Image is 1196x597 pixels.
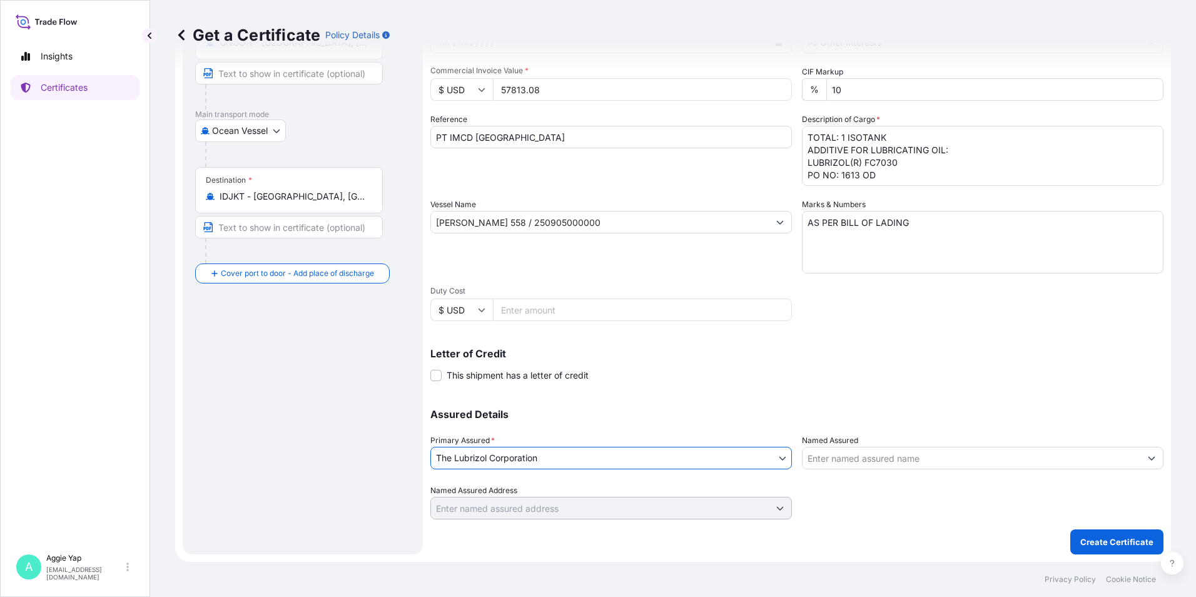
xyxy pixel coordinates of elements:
[212,125,268,137] span: Ocean Vessel
[430,198,476,211] label: Vessel Name
[802,198,866,211] label: Marks & Numbers
[431,211,769,233] input: Type to search vessel name or IMO
[430,286,792,296] span: Duty Cost
[493,298,792,321] input: Enter amount
[195,216,383,238] input: Text to appear on certificate
[325,29,380,41] p: Policy Details
[41,50,73,63] p: Insights
[769,211,791,233] button: Show suggestions
[1106,574,1156,584] a: Cookie Notice
[25,561,33,573] span: A
[1080,536,1153,548] p: Create Certificate
[430,126,792,148] input: Enter booking reference
[206,175,252,185] div: Destination
[430,484,517,497] label: Named Assured Address
[430,66,792,76] span: Commercial Invoice Value
[802,113,880,126] label: Description of Cargo
[46,566,124,581] p: [EMAIL_ADDRESS][DOMAIN_NAME]
[431,497,769,519] input: Named Assured Address
[430,349,1163,359] p: Letter of Credit
[802,66,843,78] label: CIF Markup
[436,452,537,464] span: The Lubrizol Corporation
[493,78,792,101] input: Enter amount
[195,62,383,84] input: Text to appear on certificate
[802,434,858,447] label: Named Assured
[11,75,139,100] a: Certificates
[447,369,589,382] span: This shipment has a letter of credit
[195,120,286,142] button: Select transport
[430,409,1163,419] p: Assured Details
[41,81,88,94] p: Certificates
[430,447,792,469] button: The Lubrizol Corporation
[430,113,467,126] label: Reference
[220,190,367,203] input: Destination
[11,44,139,69] a: Insights
[803,447,1140,469] input: Assured Name
[826,78,1163,101] input: Enter percentage between 0 and 24%
[1070,529,1163,554] button: Create Certificate
[221,267,374,280] span: Cover port to door - Add place of discharge
[195,110,410,120] p: Main transport mode
[769,497,791,519] button: Show suggestions
[430,434,495,447] span: Primary Assured
[802,78,826,101] div: %
[1140,447,1163,469] button: Show suggestions
[195,263,390,283] button: Cover port to door - Add place of discharge
[1045,574,1096,584] a: Privacy Policy
[175,25,320,45] p: Get a Certificate
[46,553,124,563] p: Aggie Yap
